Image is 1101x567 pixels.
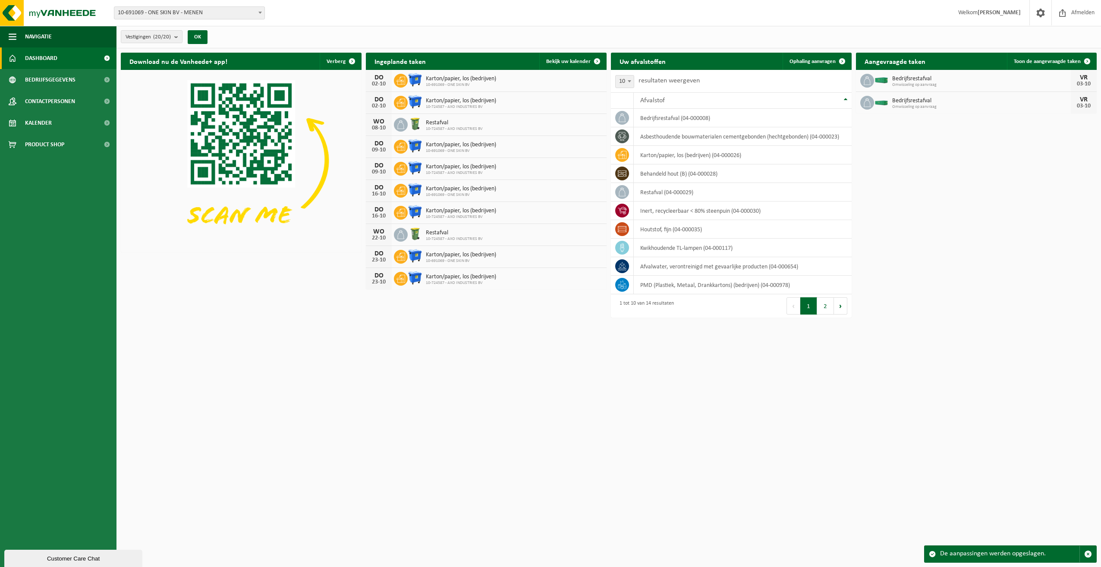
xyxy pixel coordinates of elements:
[426,214,496,220] span: 10-724587 - AXO INDUSTRIES BV
[370,228,387,235] div: WO
[25,134,64,155] span: Product Shop
[370,81,387,87] div: 02-10
[426,252,496,258] span: Karton/papier, los (bedrijven)
[426,82,496,88] span: 10-691069 - ONE SKIN BV
[546,59,591,64] span: Bekijk uw kalender
[634,183,852,202] td: restafval (04-000029)
[408,139,422,153] img: WB-1100-HPE-BE-01
[426,230,483,236] span: Restafval
[874,98,889,106] img: HK-XC-20-GN-00
[634,239,852,257] td: kwikhoudende TL-lampen (04-000117)
[370,162,387,169] div: DO
[370,140,387,147] div: DO
[634,276,852,294] td: PMD (Plastiek, Metaal, Drankkartons) (bedrijven) (04-000978)
[539,53,606,70] a: Bekijk uw kalender
[426,274,496,280] span: Karton/papier, los (bedrijven)
[370,272,387,279] div: DO
[426,192,496,198] span: 10-691069 - ONE SKIN BV
[188,30,208,44] button: OK
[408,271,422,285] img: WB-1100-HPE-BE-01
[892,82,1071,88] span: Omwisseling op aanvraag
[426,104,496,110] span: 10-724587 - AXO INDUSTRIES BV
[426,258,496,264] span: 10-691069 - ONE SKIN BV
[978,9,1021,16] strong: [PERSON_NAME]
[370,147,387,153] div: 09-10
[366,53,434,69] h2: Ingeplande taken
[426,280,496,286] span: 10-724587 - AXO INDUSTRIES BV
[370,206,387,213] div: DO
[790,59,836,64] span: Ophaling aanvragen
[370,184,387,191] div: DO
[1075,74,1092,81] div: VR
[408,205,422,219] img: WB-1100-HPE-BE-01
[1075,81,1092,87] div: 03-10
[370,191,387,197] div: 16-10
[640,97,665,104] span: Afvalstof
[426,236,483,242] span: 10-724587 - AXO INDUSTRIES BV
[121,53,236,69] h2: Download nu de Vanheede+ app!
[940,546,1079,562] div: De aanpassingen werden opgeslagen.
[426,76,496,82] span: Karton/papier, los (bedrijven)
[25,91,75,112] span: Contactpersonen
[426,120,483,126] span: Restafval
[370,250,387,257] div: DO
[856,53,934,69] h2: Aangevraagde taken
[121,70,362,251] img: Download de VHEPlus App
[370,125,387,131] div: 08-10
[874,76,889,84] img: HK-XC-30-GN-00
[408,249,422,263] img: WB-1100-HPE-BE-01
[426,148,496,154] span: 10-691069 - ONE SKIN BV
[327,59,346,64] span: Verberg
[892,76,1071,82] span: Bedrijfsrestafval
[611,53,674,69] h2: Uw afvalstoffen
[370,118,387,125] div: WO
[1075,96,1092,103] div: VR
[370,213,387,219] div: 16-10
[114,7,264,19] span: 10-691069 - ONE SKIN BV - MENEN
[370,257,387,263] div: 23-10
[426,142,496,148] span: Karton/papier, los (bedrijven)
[114,6,265,19] span: 10-691069 - ONE SKIN BV - MENEN
[634,146,852,164] td: karton/papier, los (bedrijven) (04-000026)
[408,161,422,175] img: WB-1100-HPE-BE-01
[126,31,171,44] span: Vestigingen
[370,169,387,175] div: 09-10
[25,47,57,69] span: Dashboard
[426,186,496,192] span: Karton/papier, los (bedrijven)
[25,69,75,91] span: Bedrijfsgegevens
[370,103,387,109] div: 02-10
[370,96,387,103] div: DO
[408,227,422,241] img: WB-0240-HPE-GN-50
[615,75,634,88] span: 10
[817,297,834,315] button: 2
[892,98,1071,104] span: Bedrijfsrestafval
[783,53,851,70] a: Ophaling aanvragen
[426,208,496,214] span: Karton/papier, los (bedrijven)
[408,117,422,131] img: WB-0240-HPE-GN-50
[320,53,361,70] button: Verberg
[370,74,387,81] div: DO
[370,279,387,285] div: 23-10
[834,297,847,315] button: Next
[426,164,496,170] span: Karton/papier, los (bedrijven)
[634,202,852,220] td: inert, recycleerbaar < 80% steenpuin (04-000030)
[408,183,422,197] img: WB-1100-HPE-BE-01
[634,109,852,127] td: bedrijfsrestafval (04-000008)
[25,26,52,47] span: Navigatie
[426,126,483,132] span: 10-724587 - AXO INDUSTRIES BV
[4,548,144,567] iframe: chat widget
[408,72,422,87] img: WB-1100-HPE-BE-01
[153,34,171,40] count: (20/20)
[370,235,387,241] div: 22-10
[800,297,817,315] button: 1
[1075,103,1092,109] div: 03-10
[615,296,674,315] div: 1 tot 10 van 14 resultaten
[426,170,496,176] span: 10-724587 - AXO INDUSTRIES BV
[408,94,422,109] img: WB-1100-HPE-BE-01
[1007,53,1096,70] a: Toon de aangevraagde taken
[786,297,800,315] button: Previous
[634,257,852,276] td: afvalwater, verontreinigd met gevaarlijke producten (04-000654)
[892,104,1071,110] span: Omwisseling op aanvraag
[1014,59,1081,64] span: Toon de aangevraagde taken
